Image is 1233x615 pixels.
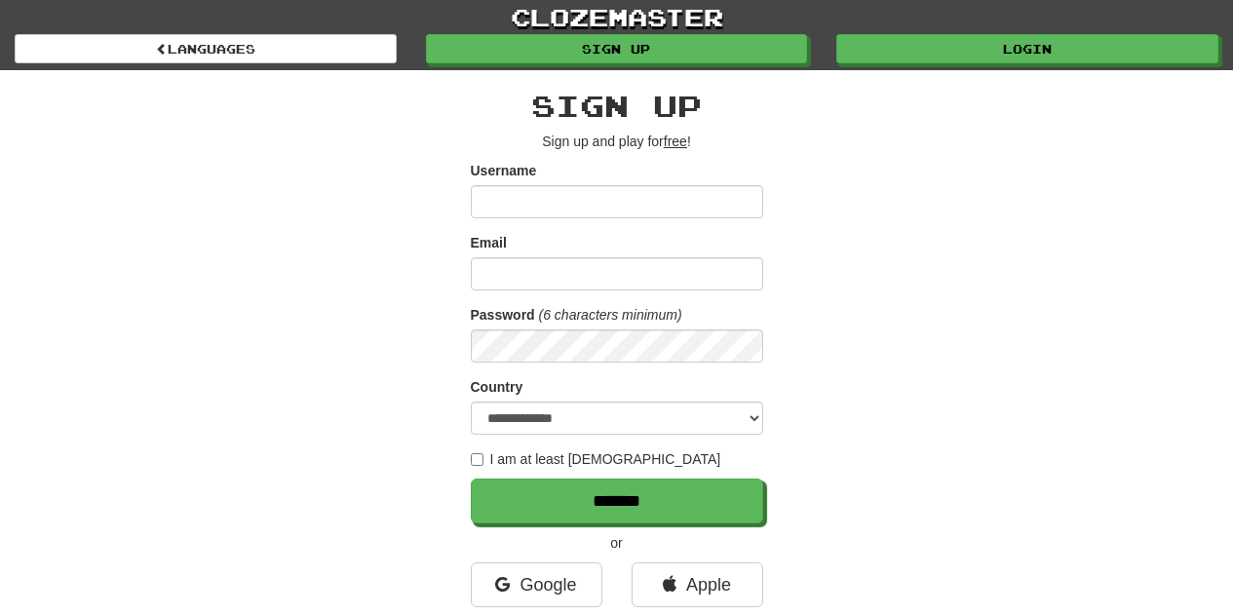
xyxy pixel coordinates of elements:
label: Country [471,377,523,397]
label: Username [471,161,537,180]
label: Password [471,305,535,325]
a: Languages [15,34,397,63]
h2: Sign up [471,90,763,122]
a: Google [471,562,602,607]
a: Sign up [426,34,808,63]
a: Login [836,34,1218,63]
input: I am at least [DEMOGRAPHIC_DATA] [471,453,483,466]
u: free [664,134,687,149]
a: Apple [632,562,763,607]
p: Sign up and play for ! [471,132,763,151]
label: I am at least [DEMOGRAPHIC_DATA] [471,449,721,469]
em: (6 characters minimum) [539,307,682,323]
p: or [471,533,763,553]
label: Email [471,233,507,252]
